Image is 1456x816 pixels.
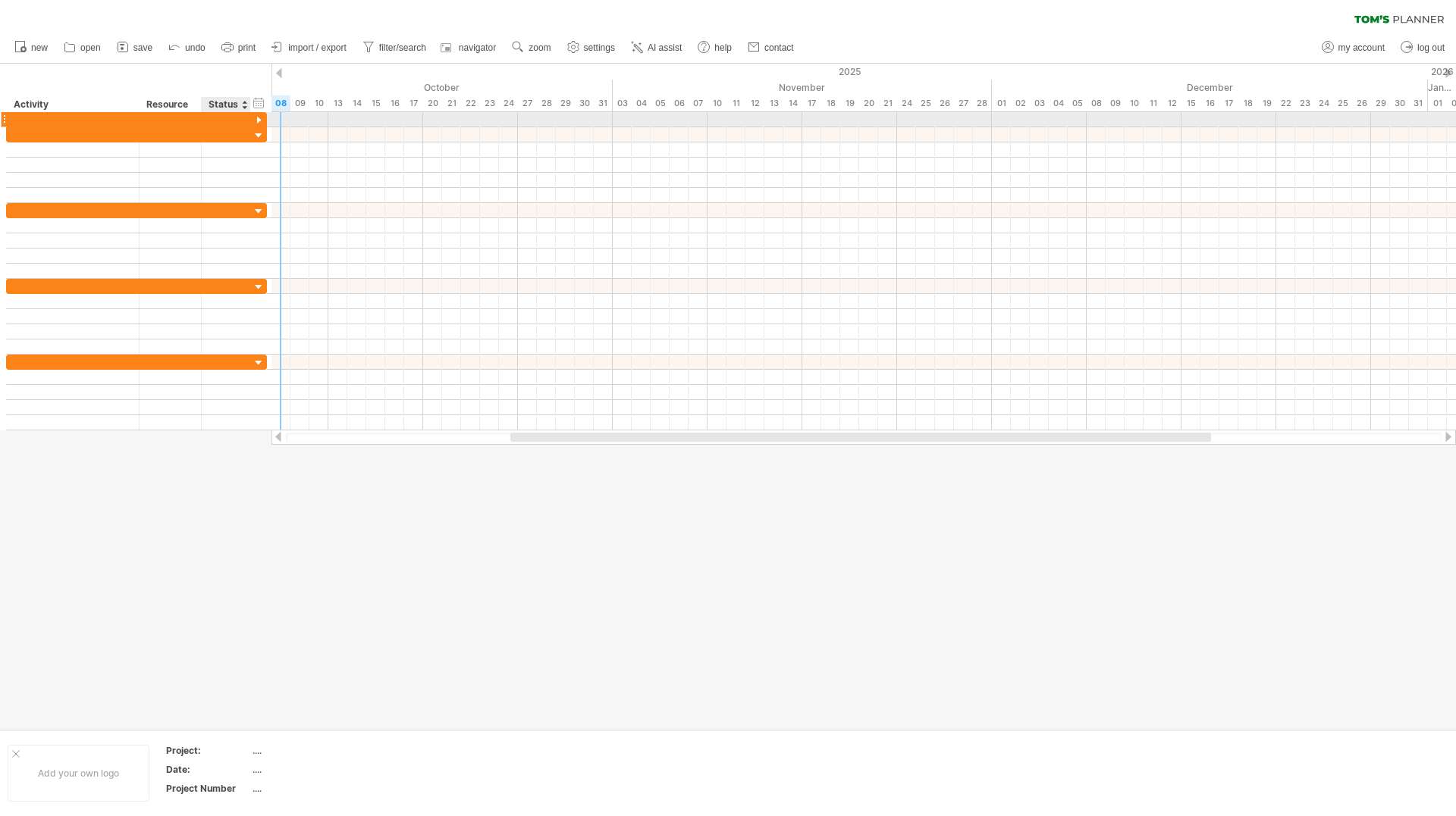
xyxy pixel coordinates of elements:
div: Monday, 29 December 2025 [1371,95,1390,111]
div: November 2025 [613,80,992,95]
div: Thursday, 4 December 2025 [1049,95,1068,111]
div: Friday, 5 December 2025 [1068,95,1087,111]
a: save [113,38,157,58]
div: Friday, 12 December 2025 [1163,95,1181,111]
div: Monday, 13 October 2025 [328,95,347,111]
a: log out [1397,38,1449,58]
div: Tuesday, 28 October 2025 [537,95,556,111]
div: Thursday, 13 November 2025 [764,95,783,111]
div: Friday, 10 October 2025 [309,95,328,111]
div: Monday, 27 October 2025 [518,95,537,111]
div: Thursday, 16 October 2025 [385,95,404,111]
div: Friday, 31 October 2025 [594,95,613,111]
span: open [80,42,101,53]
div: Date: [166,763,249,776]
div: Thursday, 20 November 2025 [859,95,878,111]
div: Wednesday, 22 October 2025 [461,95,480,111]
div: Thursday, 27 November 2025 [954,95,973,111]
div: Tuesday, 25 November 2025 [916,95,935,111]
a: print [218,38,260,58]
span: new [31,42,48,53]
div: Wednesday, 5 November 2025 [651,95,670,111]
a: open [60,38,105,58]
div: Tuesday, 30 December 2025 [1390,95,1409,111]
div: October 2025 [177,80,613,95]
div: Wednesday, 29 October 2025 [556,95,575,111]
div: Friday, 26 December 2025 [1352,95,1371,111]
div: .... [253,763,380,776]
div: Thursday, 9 October 2025 [290,95,309,111]
div: Project Number [166,782,249,795]
a: help [694,38,736,58]
span: contact [764,42,794,53]
div: Friday, 14 November 2025 [783,95,802,111]
div: Wednesday, 24 December 2025 [1314,95,1333,111]
div: Monday, 3 November 2025 [613,95,632,111]
a: filter/search [359,38,431,58]
div: Monday, 20 October 2025 [423,95,442,111]
div: Tuesday, 18 November 2025 [821,95,840,111]
span: zoom [529,42,551,53]
div: Wednesday, 17 December 2025 [1219,95,1238,111]
span: AI assist [648,42,682,53]
div: Resource [146,97,193,112]
div: Tuesday, 14 October 2025 [347,95,366,111]
a: new [11,38,52,58]
div: Monday, 17 November 2025 [802,95,821,111]
div: Activity [14,97,130,112]
div: Wednesday, 12 November 2025 [745,95,764,111]
div: Thursday, 6 November 2025 [670,95,689,111]
div: Thursday, 11 December 2025 [1144,95,1163,111]
div: December 2025 [992,80,1428,95]
div: Project: [166,744,249,757]
a: undo [165,38,210,58]
div: Tuesday, 2 December 2025 [1011,95,1030,111]
div: Monday, 24 November 2025 [897,95,916,111]
span: help [714,42,732,53]
a: settings [563,38,620,58]
span: settings [584,42,615,53]
div: Tuesday, 23 December 2025 [1295,95,1314,111]
div: Friday, 17 October 2025 [404,95,423,111]
a: navigator [438,38,500,58]
div: .... [253,782,380,795]
div: Status [209,97,242,112]
div: Monday, 10 November 2025 [708,95,726,111]
span: filter/search [379,42,426,53]
div: Thursday, 1 January 2026 [1428,95,1447,111]
div: Monday, 22 December 2025 [1276,95,1295,111]
div: Thursday, 23 October 2025 [480,95,499,111]
div: Wednesday, 8 October 2025 [271,95,290,111]
div: Wednesday, 3 December 2025 [1030,95,1049,111]
span: print [238,42,256,53]
div: Tuesday, 11 November 2025 [726,95,745,111]
a: my account [1318,38,1389,58]
span: navigator [459,42,496,53]
div: Thursday, 18 December 2025 [1238,95,1257,111]
div: Monday, 1 December 2025 [992,95,1011,111]
div: Monday, 15 December 2025 [1181,95,1200,111]
a: zoom [508,38,555,58]
span: log out [1417,42,1445,53]
div: Tuesday, 9 December 2025 [1106,95,1125,111]
div: Wednesday, 31 December 2025 [1409,95,1428,111]
div: Thursday, 30 October 2025 [575,95,594,111]
div: Wednesday, 15 October 2025 [366,95,385,111]
span: save [133,42,152,53]
a: import / export [268,38,351,58]
div: Tuesday, 16 December 2025 [1200,95,1219,111]
a: AI assist [627,38,686,58]
div: Wednesday, 19 November 2025 [840,95,859,111]
div: Wednesday, 26 November 2025 [935,95,954,111]
div: Thursday, 25 December 2025 [1333,95,1352,111]
span: import / export [288,42,347,53]
div: Friday, 7 November 2025 [689,95,708,111]
div: Tuesday, 4 November 2025 [632,95,651,111]
span: my account [1338,42,1385,53]
div: Add your own logo [8,745,149,802]
div: Wednesday, 10 December 2025 [1125,95,1144,111]
div: .... [253,744,380,757]
div: Tuesday, 21 October 2025 [442,95,461,111]
div: Friday, 24 October 2025 [499,95,518,111]
div: Monday, 8 December 2025 [1087,95,1106,111]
